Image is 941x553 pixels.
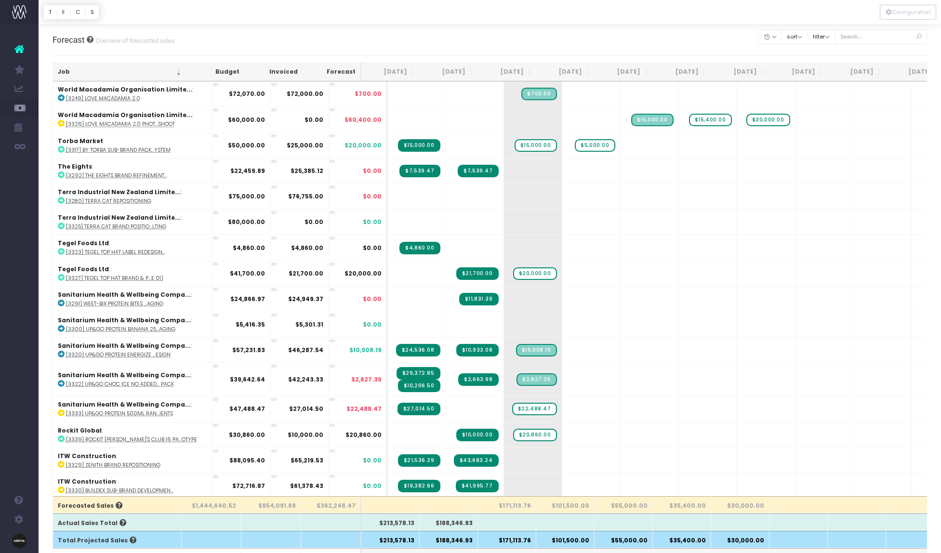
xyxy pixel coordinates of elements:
th: $55,000.00 [595,496,653,513]
strong: $39,642.64 [230,375,265,383]
abbr: [3320] UP&GO Protein Energize FOP Callout Design [66,351,171,358]
img: images/default_profile_image.png [12,534,27,548]
abbr: [3326] Love Macadamia 2.0 Photography Shoot [66,120,175,128]
td: : [53,473,212,499]
td: : [53,286,212,312]
span: Streamtime Invoice: 3850 – [3323] Tegel Top Hat Label Redesign [399,242,440,254]
span: Streamtime Invoice: 3858 – [3292] The Eights Brand Refinement [458,165,498,177]
th: $35,400.00 [653,496,711,513]
th: $171,113.76 [478,531,536,548]
th: $30,000.00 [711,531,769,548]
td: : [53,184,212,209]
td: : [53,235,212,260]
strong: Terra Industrial New Zealand Limite... [58,188,181,196]
span: wayahead Sales Forecast Item [746,114,790,126]
div: Vertical button group [880,5,936,20]
span: Streamtime Draft Invoice: 3866 – [3320] UP&GO Protein Energize 250mL FOP Artwork [516,344,557,356]
th: Aug 25: activate to sort column ascending [478,63,536,81]
span: Streamtime Draft Invoice: 3867 – [3326] Love Macadamia 2.0 Photography Shoot [631,114,674,126]
abbr: [3329] Zenith Brand Repositioning [66,461,160,469]
strong: $61,378.43 [290,482,323,490]
strong: Sanitarium Health & Wellbeing Compa... [58,400,191,408]
strong: $50,000.00 [228,141,265,149]
span: Forecast [53,35,85,45]
span: $20,000.00 [345,269,382,278]
span: $0.00 [363,482,382,490]
strong: $88,095.40 [229,456,265,464]
span: $20,000.00 [345,141,382,150]
strong: $72,000.00 [287,90,323,98]
td: : [53,448,212,473]
strong: $0.00 [305,218,323,226]
abbr: [3292] The Eights Brand Refinement [66,172,167,179]
span: $60,400.00 [345,116,382,124]
span: $10,908.19 [349,346,382,355]
abbr: [3339] Rockit Sam's Club 16 Pack Prototype [66,436,197,443]
strong: World Macadamia Organisation Limite... [58,85,192,93]
th: $1,444,640.52 [182,496,241,513]
td: : [53,422,212,448]
strong: $10,000.00 [288,431,323,439]
strong: $60,000.00 [228,116,265,124]
span: $700.00 [355,90,382,98]
span: Streamtime Invoice: 3849 – [3330] Buildex Sub-Brand Development [398,480,440,492]
td: : [53,158,212,184]
span: wayahead Sales Forecast Item [515,139,557,152]
td: : [53,81,212,106]
strong: Terra Industrial New Zealand Limite... [58,213,181,222]
strong: ITW Construction [58,452,116,460]
button: Configuration [880,5,936,20]
strong: Sanitarium Health & Wellbeing Compa... [58,290,191,299]
strong: World Macadamia Organisation Limite... [58,111,192,119]
strong: ITW Construction [58,477,116,486]
td: : [53,132,212,158]
th: Forecast [303,63,361,81]
strong: Torba Market [58,137,103,145]
strong: $76,755.00 [288,192,323,200]
button: filter [808,29,835,44]
input: Search... [835,29,928,44]
th: $362,248.47 [301,496,361,513]
th: Job: activate to sort column ascending [53,63,186,81]
span: Streamtime Invoice: 3840 – [3320] UP&GO Protein Energize FOP Callout Concepts [396,344,440,356]
span: $20,860.00 [345,431,382,439]
span: wayahead Sales Forecast Item [575,139,615,152]
td: : [53,396,212,421]
th: $213,578.13 [361,513,420,531]
button: sort [782,29,808,44]
span: Streamtime Invoice: 3859 – [3339] Rockit Sam's Club 16 Pack Prototype [456,429,499,441]
td: : [53,209,212,235]
strong: $27,014.50 [289,405,323,413]
strong: Rockit Global [58,426,102,434]
span: wayahead Sales Forecast Item [689,114,732,126]
span: Streamtime Invoice: 3855 – [3320] UP&GO Protein Energize FOP 12x250mL Fridge Packs [456,344,499,356]
abbr: [3317] By Torba Sub-Brand Packaging System [66,146,171,154]
span: wayahead Sales Forecast Item [513,429,557,441]
span: $0.00 [363,456,382,465]
span: wayahead Sales Forecast Item [512,403,557,415]
button: C [70,5,86,20]
strong: $41,700.00 [230,269,265,277]
span: $0.00 [363,167,382,175]
span: Streamtime Invoice: 3848 – [3317] By Torba Sub-Brand Packaging System [398,139,440,152]
th: $30,000.00 [711,496,769,513]
strong: $24,949.37 [288,295,323,303]
span: $0.00 [363,295,382,303]
span: Streamtime Invoice: 3854 – [3291] Weet-Bix Protein Bites Packaging - Phase 02 [459,293,499,305]
th: $854,091.68 [241,496,301,513]
strong: $72,716.87 [232,482,265,490]
th: Jul 25: activate to sort column ascending [420,63,478,81]
strong: $24,866.97 [230,295,265,303]
abbr: [3322] UP&GO Choc Ice No Added Sugar - 250ml & 12x250mL pack [66,381,174,388]
strong: $4,860.00 [291,244,323,252]
th: Jun 25: activate to sort column ascending [361,63,420,81]
abbr: [3291] Weet-Bix Protein Bites Packaging [66,300,163,307]
strong: $72,070.00 [229,90,265,98]
th: Budget [186,63,244,81]
span: $0.00 [363,320,382,329]
span: Forecasted Sales [58,501,122,510]
span: Streamtime Invoice: 3864 – [3329] Zenith Brand Repositioning [454,454,499,467]
button: S [85,5,99,20]
strong: Sanitarium Health & Wellbeing Compa... [58,342,191,350]
span: $0.00 [363,218,382,226]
